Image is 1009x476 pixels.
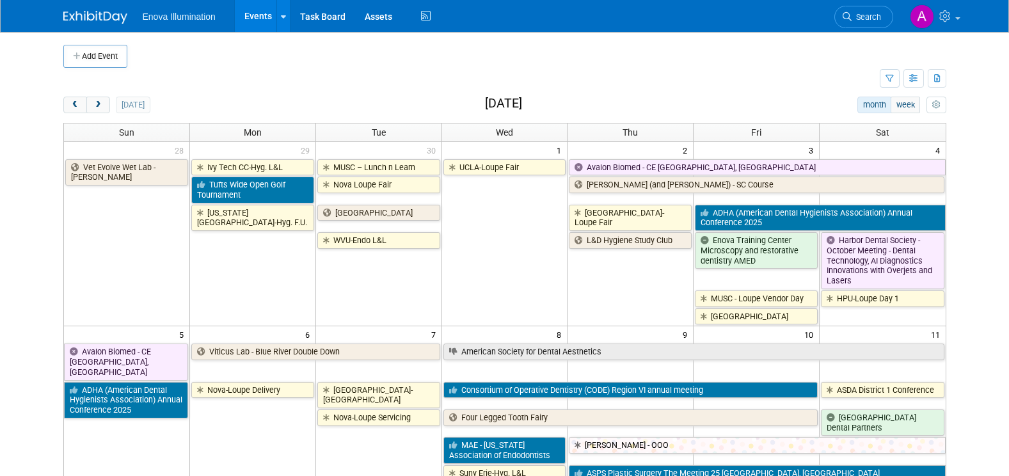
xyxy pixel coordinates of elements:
[244,127,262,138] span: Mon
[852,12,881,22] span: Search
[317,232,440,249] a: WVU-Endo L&L
[317,177,440,193] a: Nova Loupe Fair
[425,142,441,158] span: 30
[930,326,946,342] span: 11
[555,142,567,158] span: 1
[569,177,944,193] a: [PERSON_NAME] (and [PERSON_NAME]) - SC Course
[485,97,522,111] h2: [DATE]
[317,409,440,426] a: Nova-Loupe Servicing
[695,232,818,269] a: Enova Training Center Microscopy and restorative dentistry AMED
[926,97,946,113] button: myCustomButton
[569,232,692,249] a: L&D Hygiene Study Club
[932,101,941,109] i: Personalize Calendar
[569,159,945,176] a: Avalon Biomed - CE [GEOGRAPHIC_DATA], [GEOGRAPHIC_DATA]
[64,344,188,380] a: Avalon Biomed - CE [GEOGRAPHIC_DATA], [GEOGRAPHIC_DATA]
[891,97,920,113] button: week
[191,344,440,360] a: Viticus Lab - Blue River Double Down
[821,232,944,289] a: Harbor Dental Society - October Meeting - Dental Technology, AI Diagnostics Innovations with Over...
[86,97,110,113] button: next
[443,382,818,399] a: Consortium of Operative Dentistry (CODE) Region VI annual meeting
[191,177,314,203] a: Tufts Wide Open Golf Tournament
[857,97,891,113] button: month
[876,127,889,138] span: Sat
[910,4,934,29] img: Andrea Miller
[834,6,893,28] a: Search
[807,142,819,158] span: 3
[173,142,189,158] span: 28
[821,382,944,399] a: ASDA District 1 Conference
[299,142,315,158] span: 29
[317,205,440,221] a: [GEOGRAPHIC_DATA]
[143,12,216,22] span: Enova Illumination
[443,159,566,176] a: UCLA-Loupe Fair
[304,326,315,342] span: 6
[681,142,693,158] span: 2
[63,45,127,68] button: Add Event
[751,127,761,138] span: Fri
[65,159,188,186] a: Vet Evolve Wet Lab - [PERSON_NAME]
[569,437,945,454] a: [PERSON_NAME] - OOO
[681,326,693,342] span: 9
[63,97,87,113] button: prev
[569,205,692,231] a: [GEOGRAPHIC_DATA]-Loupe Fair
[695,290,818,307] a: MUSC - Loupe Vendor Day
[695,308,818,325] a: [GEOGRAPHIC_DATA]
[623,127,638,138] span: Thu
[191,205,314,231] a: [US_STATE][GEOGRAPHIC_DATA]-Hyg. F.U.
[119,127,134,138] span: Sun
[178,326,189,342] span: 5
[116,97,150,113] button: [DATE]
[934,142,946,158] span: 4
[496,127,513,138] span: Wed
[803,326,819,342] span: 10
[191,159,314,176] a: Ivy Tech CC-Hyg. L&L
[372,127,386,138] span: Tue
[63,11,127,24] img: ExhibitDay
[317,159,440,176] a: MUSC – Lunch n Learn
[430,326,441,342] span: 7
[821,409,944,436] a: [GEOGRAPHIC_DATA] Dental Partners
[821,290,944,307] a: HPU-Loupe Day 1
[191,382,314,399] a: Nova-Loupe Delivery
[317,382,440,408] a: [GEOGRAPHIC_DATA]-[GEOGRAPHIC_DATA]
[443,344,944,360] a: American Society for Dental Aesthetics
[443,409,818,426] a: Four Legged Tooth Fairy
[695,205,945,231] a: ADHA (American Dental Hygienists Association) Annual Conference 2025
[64,382,188,418] a: ADHA (American Dental Hygienists Association) Annual Conference 2025
[443,437,566,463] a: MAE - [US_STATE] Association of Endodontists
[555,326,567,342] span: 8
